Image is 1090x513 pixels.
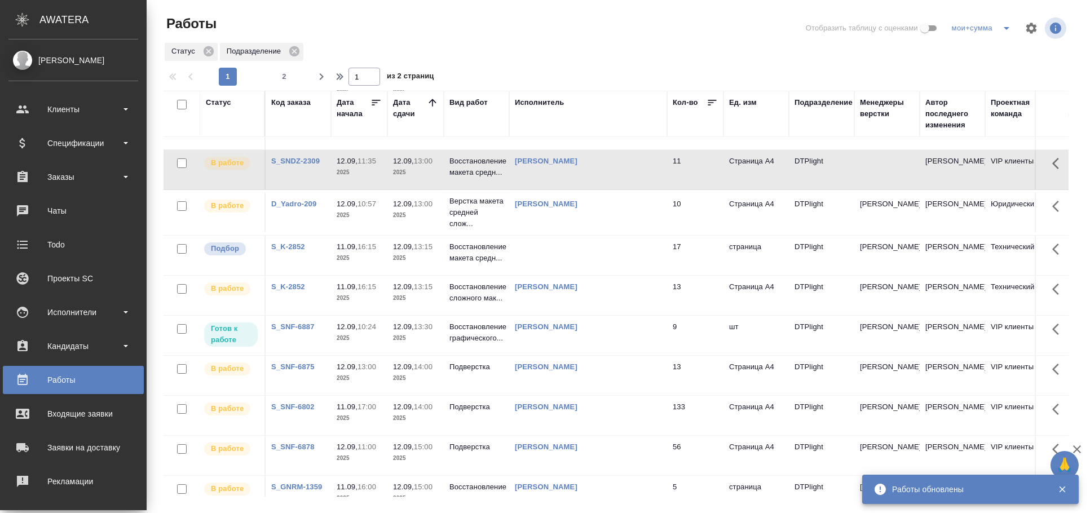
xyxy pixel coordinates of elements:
div: Исполнитель [515,97,564,108]
button: Здесь прячутся важные кнопки [1045,316,1073,343]
p: 15:00 [414,483,433,491]
td: VIP клиенты [985,150,1051,189]
td: [PERSON_NAME] [920,276,985,315]
a: S_SNF-6802 [271,403,315,411]
a: D_Yadro-209 [271,200,316,208]
td: 133 [667,396,723,435]
td: VIP клиенты [985,396,1051,435]
td: [PERSON_NAME] [920,193,985,232]
a: S_GNRM-1359 [271,483,322,491]
p: 2025 [337,333,382,344]
p: 2025 [393,333,438,344]
td: [PERSON_NAME] [920,236,985,275]
p: 13:15 [414,242,433,251]
div: Исполнитель выполняет работу [203,156,259,171]
p: 13:15 [414,282,433,291]
p: [PERSON_NAME] [860,241,914,253]
p: 16:15 [358,282,376,291]
p: 12.09, [337,362,358,371]
p: 2025 [393,413,438,424]
p: [PERSON_NAME] [860,441,914,453]
button: 🙏 [1051,451,1079,479]
p: Подбор [211,243,239,254]
a: S_SNF-6878 [271,443,315,451]
div: Подразделение [220,43,303,61]
p: 13:00 [414,157,433,165]
div: Дата начала [337,97,370,120]
p: 12.09, [393,242,414,251]
a: Чаты [3,197,144,225]
a: [PERSON_NAME] [515,443,577,451]
td: 13 [667,356,723,395]
a: S_SNF-6875 [271,362,315,371]
p: 12.09, [393,157,414,165]
p: Подверстка [449,361,504,373]
span: Отобразить таблицу с оценками [806,23,918,34]
div: Работы [8,372,138,388]
button: Здесь прячутся важные кнопки [1045,396,1073,423]
td: 17 [667,236,723,275]
a: [PERSON_NAME] [515,403,577,411]
p: 11:35 [358,157,376,165]
p: Восстановление графического... [449,321,504,344]
td: DTPlight [789,396,854,435]
p: В работе [211,403,244,414]
a: Проекты SC [3,264,144,293]
p: 14:00 [414,362,433,371]
div: Исполнители [8,304,138,321]
td: [PERSON_NAME] [920,436,985,475]
p: 12.09, [393,483,414,491]
a: [PERSON_NAME] [515,157,577,165]
p: Готов к работе [211,323,251,346]
p: Восстановление макета средн... [449,156,504,178]
p: 11.09, [337,483,358,491]
div: Проекты SC [8,270,138,287]
a: [PERSON_NAME] [515,483,577,491]
button: Здесь прячутся важные кнопки [1045,150,1073,177]
a: S_K-2852 [271,282,305,291]
span: из 2 страниц [387,69,434,86]
div: Исполнитель выполняет работу [203,481,259,497]
td: страница [723,236,789,275]
div: Исполнитель может приступить к работе [203,321,259,348]
a: [PERSON_NAME] [515,200,577,208]
td: 13 [667,276,723,315]
p: [PERSON_NAME] [860,481,914,493]
div: Статус [165,43,218,61]
p: Верстка макета средней слож... [449,196,504,229]
td: [PERSON_NAME] [920,150,985,189]
p: В работе [211,483,244,494]
div: Чаты [8,202,138,219]
div: Заявки на доставку [8,439,138,456]
p: 12.09, [393,403,414,411]
td: DTPlight [789,316,854,355]
a: [PERSON_NAME] [515,322,577,331]
p: 12.09, [393,443,414,451]
td: VIP клиенты [985,436,1051,475]
p: В работе [211,283,244,294]
span: Посмотреть информацию [1045,17,1069,39]
a: S_SNF-6887 [271,322,315,331]
p: 2025 [337,210,382,221]
p: 12.09, [393,200,414,208]
div: Подразделение [795,97,853,108]
a: Рекламации [3,467,144,496]
div: Автор последнего изменения [925,97,979,131]
div: Исполнитель выполняет работу [203,361,259,377]
p: В работе [211,157,244,169]
p: 2025 [393,210,438,221]
div: Входящие заявки [8,405,138,422]
p: [PERSON_NAME] [860,198,914,210]
p: 15:00 [414,443,433,451]
p: 11.09, [337,403,358,411]
div: Заказы [8,169,138,185]
p: 16:15 [358,242,376,251]
span: 🙏 [1055,453,1074,477]
td: Страница А4 [723,396,789,435]
div: Проектная команда [991,97,1045,120]
td: [PERSON_NAME] [920,356,985,395]
button: Здесь прячутся важные кнопки [1045,436,1073,463]
p: [PERSON_NAME] [860,361,914,373]
p: 12.09, [393,282,414,291]
td: Технический [985,276,1051,315]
